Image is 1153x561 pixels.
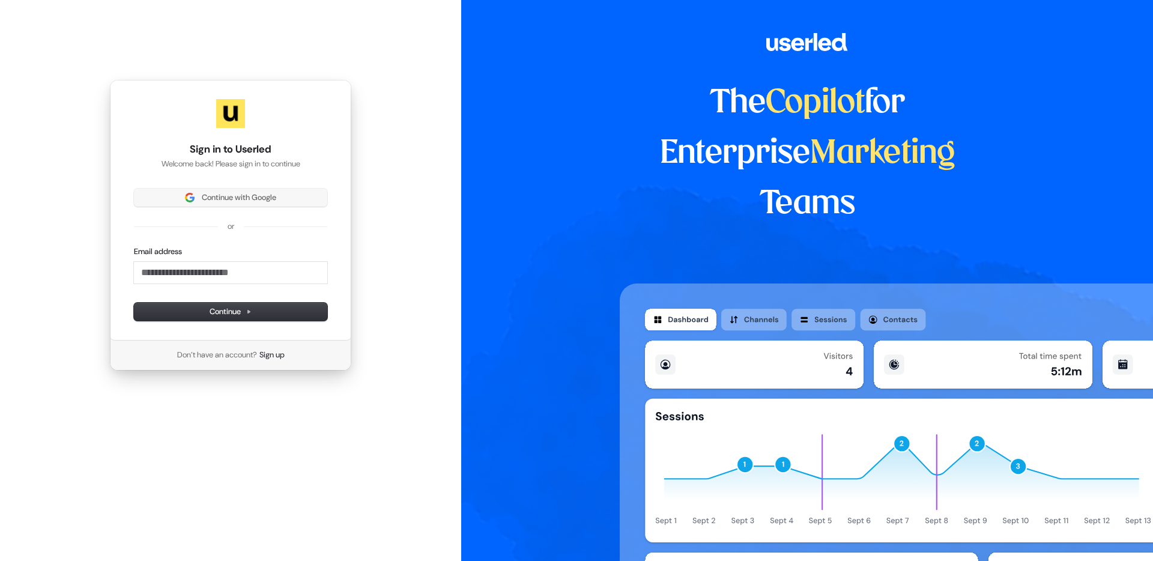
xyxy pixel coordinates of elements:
span: Don’t have an account? [177,350,257,360]
span: Marketing [810,138,955,169]
a: Sign up [259,350,285,360]
button: Continue [134,303,327,321]
p: Welcome back! Please sign in to continue [134,159,327,169]
label: Email address [134,246,182,257]
span: Continue with Google [202,192,276,203]
p: or [228,221,234,232]
h1: Sign in to Userled [134,142,327,157]
h1: The for Enterprise Teams [620,78,995,229]
button: Sign in with GoogleContinue with Google [134,189,327,207]
img: Userled [216,99,245,128]
span: Copilot [766,88,865,119]
span: Continue [210,306,252,317]
img: Sign in with Google [185,193,195,202]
